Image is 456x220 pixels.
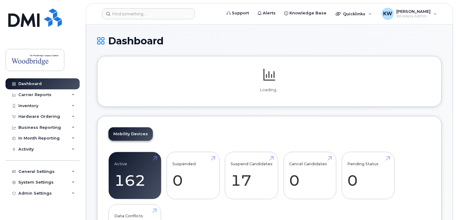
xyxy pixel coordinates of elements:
a: Active 162 [114,155,156,196]
a: Cancel Candidates 0 [289,155,330,196]
a: Mobility Devices [108,127,153,141]
a: Suspended 0 [172,155,214,196]
h1: Dashboard [97,35,442,46]
a: Pending Status 0 [347,155,389,196]
p: Loading... [108,87,430,93]
a: Suspend Candidates 17 [231,155,273,196]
